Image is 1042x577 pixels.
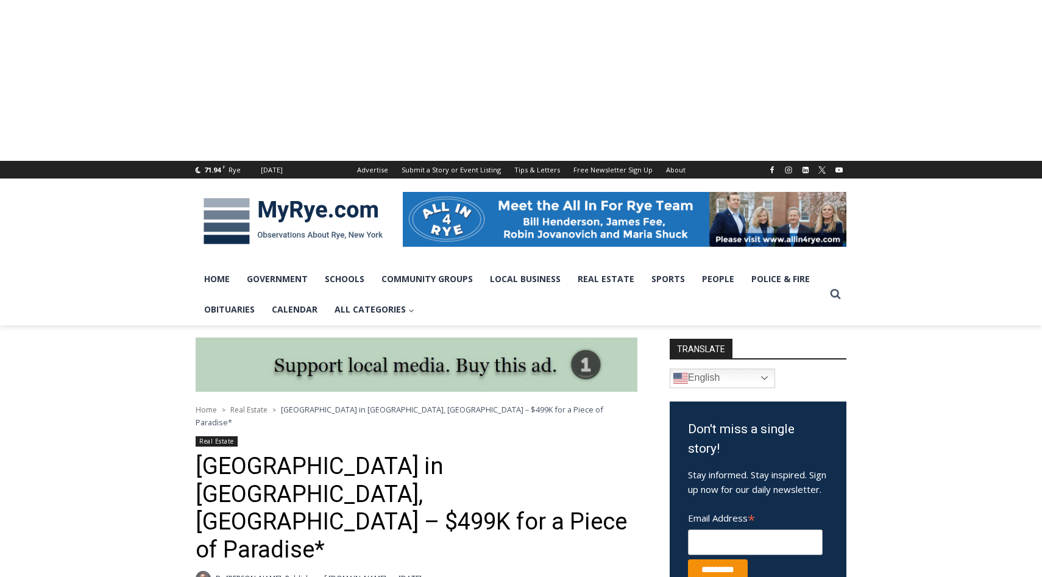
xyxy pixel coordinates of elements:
a: Local Business [481,264,569,294]
a: Real Estate [569,264,643,294]
a: Advertise [350,161,395,179]
img: en [673,371,688,386]
span: > [272,406,276,414]
a: Sports [643,264,693,294]
p: Stay informed. Stay inspired. Sign up now for our daily newsletter. [688,467,828,497]
a: Community Groups [373,264,481,294]
nav: Breadcrumbs [196,403,637,428]
span: [GEOGRAPHIC_DATA] in [GEOGRAPHIC_DATA], [GEOGRAPHIC_DATA] – $499K for a Piece of Paradise* [196,404,603,427]
span: F [222,163,225,170]
a: About [659,161,692,179]
span: All Categories [335,303,414,316]
a: All Categories [326,294,423,325]
nav: Primary Navigation [196,264,824,325]
span: > [222,406,225,414]
a: Home [196,405,217,415]
a: Home [196,264,238,294]
div: [DATE] [261,165,283,175]
img: MyRye.com [196,189,391,253]
a: Linkedin [798,163,813,177]
a: Schools [316,264,373,294]
h3: Don't miss a single story! [688,420,828,458]
a: English [670,369,775,388]
a: Submit a Story or Event Listing [395,161,508,179]
a: Instagram [781,163,796,177]
img: support local media, buy this ad [196,338,637,392]
nav: Secondary Navigation [350,161,692,179]
a: Real Estate [196,436,238,447]
a: Facebook [765,163,779,177]
a: Calendar [263,294,326,325]
a: People [693,264,743,294]
button: View Search Form [824,283,846,305]
a: YouTube [832,163,846,177]
a: Tips & Letters [508,161,567,179]
a: Free Newsletter Sign Up [567,161,659,179]
label: Email Address [688,506,823,528]
a: Real Estate [230,405,268,415]
h1: [GEOGRAPHIC_DATA] in [GEOGRAPHIC_DATA], [GEOGRAPHIC_DATA] – $499K for a Piece of Paradise* [196,453,637,564]
a: Government [238,264,316,294]
div: Rye [229,165,241,175]
img: All in for Rye [403,192,846,247]
strong: TRANSLATE [670,339,732,358]
a: Police & Fire [743,264,818,294]
span: 71.94 [204,165,221,174]
a: Obituaries [196,294,263,325]
a: X [815,163,829,177]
